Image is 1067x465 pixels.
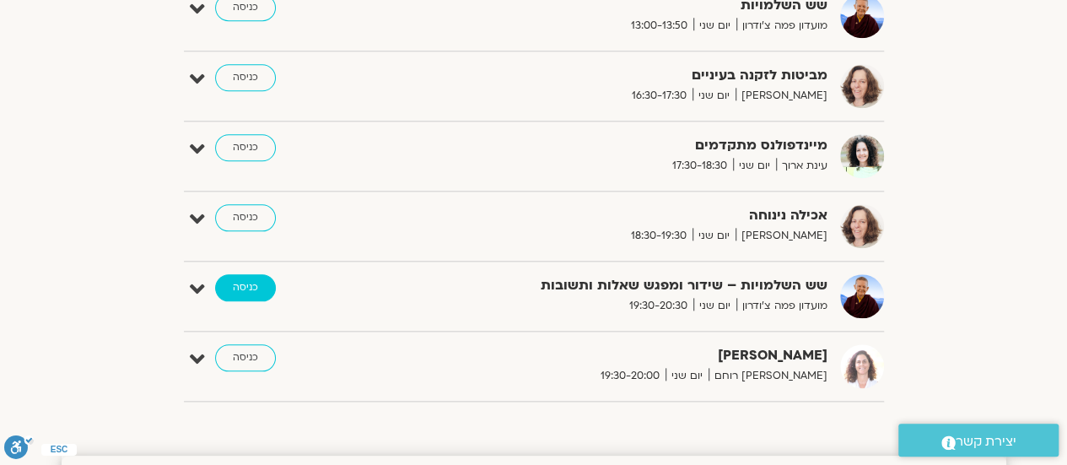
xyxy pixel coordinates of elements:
[625,227,692,245] span: 18:30-19:30
[709,367,827,385] span: [PERSON_NAME] רוחם
[215,344,276,371] a: כניסה
[414,64,827,87] strong: מביטות לזקנה בעיניים
[776,157,827,175] span: עינת ארוך
[692,227,736,245] span: יום שני
[956,430,1016,453] span: יצירת קשר
[693,297,736,315] span: יום שני
[215,64,276,91] a: כניסה
[215,204,276,231] a: כניסה
[623,297,693,315] span: 19:30-20:30
[693,17,736,35] span: יום שני
[736,227,827,245] span: [PERSON_NAME]
[692,87,736,105] span: יום שני
[595,367,666,385] span: 19:30-20:00
[414,134,827,157] strong: מיינדפולנס מתקדמים
[414,344,827,367] strong: [PERSON_NAME]
[898,424,1059,457] a: יצירת קשר
[414,274,827,297] strong: שש השלמויות – שידור ומפגש שאלות ותשובות
[736,17,827,35] span: מועדון פמה צ'ודרון
[215,274,276,301] a: כניסה
[666,157,733,175] span: 17:30-18:30
[414,204,827,227] strong: אכילה נינוחה
[733,157,776,175] span: יום שני
[736,87,827,105] span: [PERSON_NAME]
[215,134,276,161] a: כניסה
[625,17,693,35] span: 13:00-13:50
[666,367,709,385] span: יום שני
[736,297,827,315] span: מועדון פמה צ'ודרון
[626,87,692,105] span: 16:30-17:30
